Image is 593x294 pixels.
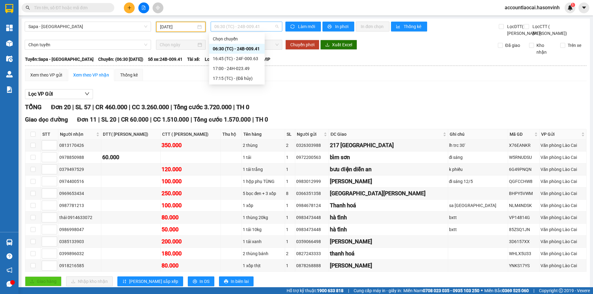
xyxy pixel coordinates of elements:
span: Thống kê [404,23,422,30]
td: 6G49PNQN [508,164,540,176]
th: Ghi chú [448,129,508,139]
td: 3D6157XX [508,236,540,248]
td: QGFCCHW8 [508,176,540,188]
span: | [150,116,152,123]
div: 1 tải xanh [243,238,284,245]
span: Giao dọc đường [25,116,68,123]
div: 1 hộp phụ TÙNG [243,178,284,185]
span: | [233,103,235,111]
img: icon-new-feature [567,5,573,10]
span: Làm mới [298,23,316,30]
div: 2 thùng bánh [243,250,284,257]
span: printer [224,279,228,284]
button: In đơn chọn [356,22,389,31]
span: file-add [141,6,146,10]
span: Loại xe: Limousine 34 Giường VIP [205,56,270,63]
div: 0918216585 [59,262,100,269]
div: NLM4NDSK [509,202,538,209]
th: Tên hàng [242,129,285,139]
img: solution-icon [6,86,13,93]
div: Văn phòng Lào Cai [540,190,585,197]
div: 1 [286,226,294,233]
div: 85ZSQ1JN [509,226,538,233]
img: warehouse-icon [6,71,13,77]
div: 17:15 (TC) - (Đã hủy) [213,75,261,82]
button: caret-down [578,2,589,13]
div: [PERSON_NAME] [330,237,447,246]
div: 0987781213 [59,202,100,209]
div: hà tĩnh [330,225,447,234]
div: 3D6157XX [509,238,538,245]
div: đi sáng 12/5 [449,178,507,185]
div: 1 [286,166,294,173]
td: VP14814G [508,212,540,224]
span: In phơi [335,23,349,30]
div: 0326303988 [296,142,328,149]
div: 50.000 [162,225,220,234]
span: | [191,116,192,123]
span: Cung cấp máy in - giấy in: [354,287,402,294]
td: BHPY5VWM [508,188,540,200]
div: Văn phòng Lào Cai [540,226,585,233]
div: Văn phòng Lào Cai [540,262,585,269]
div: 0978850988 [59,154,100,161]
span: Tổng cước 1.570.000 [194,116,251,123]
div: sa [GEOGRAPHIC_DATA] [449,202,507,209]
img: warehouse-icon [6,56,13,62]
span: copyright [559,288,563,293]
div: X76EANKR [509,142,538,149]
div: 60.000 [102,153,159,162]
button: Lọc VP Gửi [25,89,93,99]
div: Văn phòng Lào Cai [540,202,585,209]
span: | [348,287,349,294]
div: Thống kê [120,72,138,78]
div: Văn phòng Lào Cai [540,214,585,221]
img: warehouse-icon [6,239,13,246]
span: | [170,103,172,111]
div: 5 bọc đen + 3 xốp [243,190,284,197]
span: ĐC Giao [330,131,441,138]
div: 0813170426 [59,142,100,149]
div: 1 [286,202,294,209]
div: 0399896032 [59,250,100,257]
div: Văn phòng Lào Cai [540,250,585,257]
span: bar-chart [396,24,401,29]
div: 1 [286,214,294,221]
td: 85ZSQ1JN [508,224,540,236]
span: Kho nhận [534,42,556,56]
td: YNKS17YS [508,260,540,272]
span: Hỗ trợ kỹ thuật: [287,287,343,294]
div: Chọn chuyến [209,34,265,44]
td: Văn phòng Lào Cai [540,260,587,272]
div: 2 [286,142,294,149]
span: caret-down [581,5,587,10]
button: downloadXuất Excel [320,40,357,50]
span: download [325,43,330,48]
td: Văn phòng Lào Cai [540,139,587,151]
td: Văn phòng Lào Cai [540,236,587,248]
div: WHLX5U33 [509,250,538,257]
div: 1 [286,154,294,161]
span: Chọn tuyến [28,40,147,49]
div: 1 thùng 20kg [243,214,284,221]
div: 1 [286,238,294,245]
div: 17:00 - 24H-023.49 [213,65,261,72]
span: notification [6,267,12,273]
div: Xem theo VP gửi [30,72,62,78]
td: Văn phòng Lào Cai [540,164,587,176]
div: 8 [286,190,294,197]
span: [PERSON_NAME] sắp xếp [129,278,178,285]
span: printer [193,279,197,284]
button: bar-chartThống kê [391,22,427,31]
div: 0983012999 [296,178,328,185]
div: Chọn chuyến [213,35,261,42]
span: | [129,103,130,111]
div: 0983473448 [296,214,328,221]
span: Sapa - Hà Tĩnh [28,22,147,31]
div: hà tĩnh [330,213,447,222]
div: 1 [286,262,294,269]
div: 0986998047 [59,226,100,233]
span: CC 1.510.000 [153,116,189,123]
span: Lọc DTT( [PERSON_NAME]) [505,23,543,37]
input: Tìm tên, số ĐT hoặc mã đơn [34,4,107,11]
